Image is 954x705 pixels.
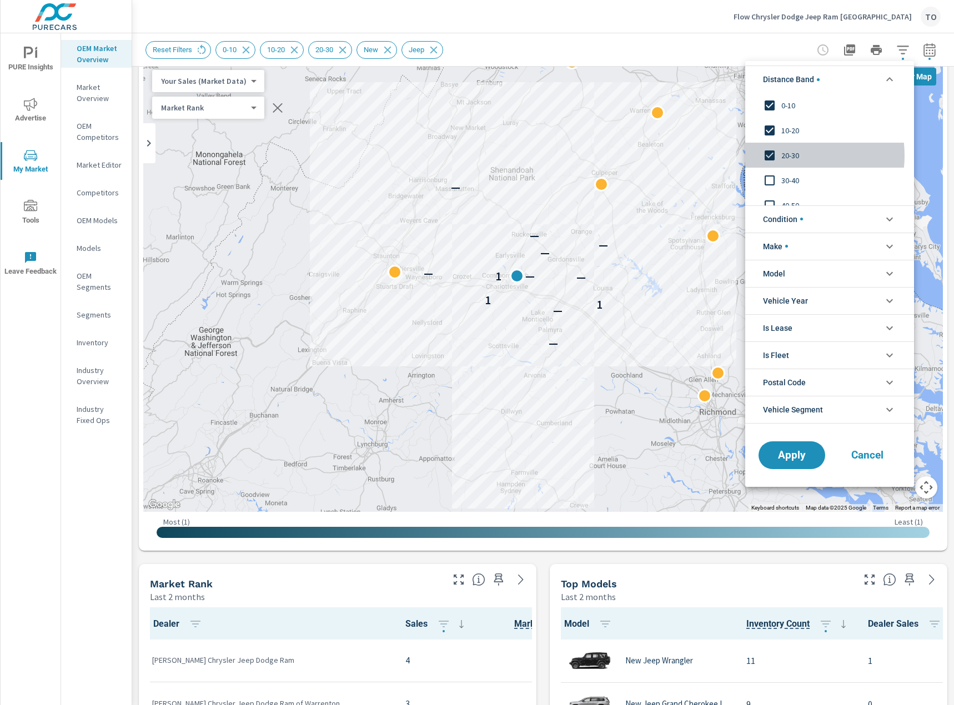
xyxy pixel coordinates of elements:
span: 40-50 [781,199,903,212]
div: 0-10 [745,93,912,118]
button: Cancel [834,441,901,469]
ul: filter options [745,61,914,428]
span: Is Fleet [763,342,789,369]
div: 40-50 [745,193,912,218]
div: 30-40 [745,168,912,193]
span: 30-40 [781,174,903,187]
span: Vehicle Year [763,288,808,314]
span: Distance Band [763,66,820,93]
span: 0-10 [781,99,903,112]
span: Is Lease [763,315,792,341]
button: Apply [759,441,825,469]
span: Make [763,233,788,260]
span: Condition [763,206,803,233]
div: 10-20 [745,118,912,143]
span: Cancel [845,450,890,460]
span: Model [763,260,785,287]
span: 20-30 [781,149,903,162]
span: 10-20 [781,124,903,137]
span: Postal Code [763,369,806,396]
span: Vehicle Segment [763,396,823,423]
span: Apply [770,450,814,460]
div: 20-30 [745,143,912,168]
